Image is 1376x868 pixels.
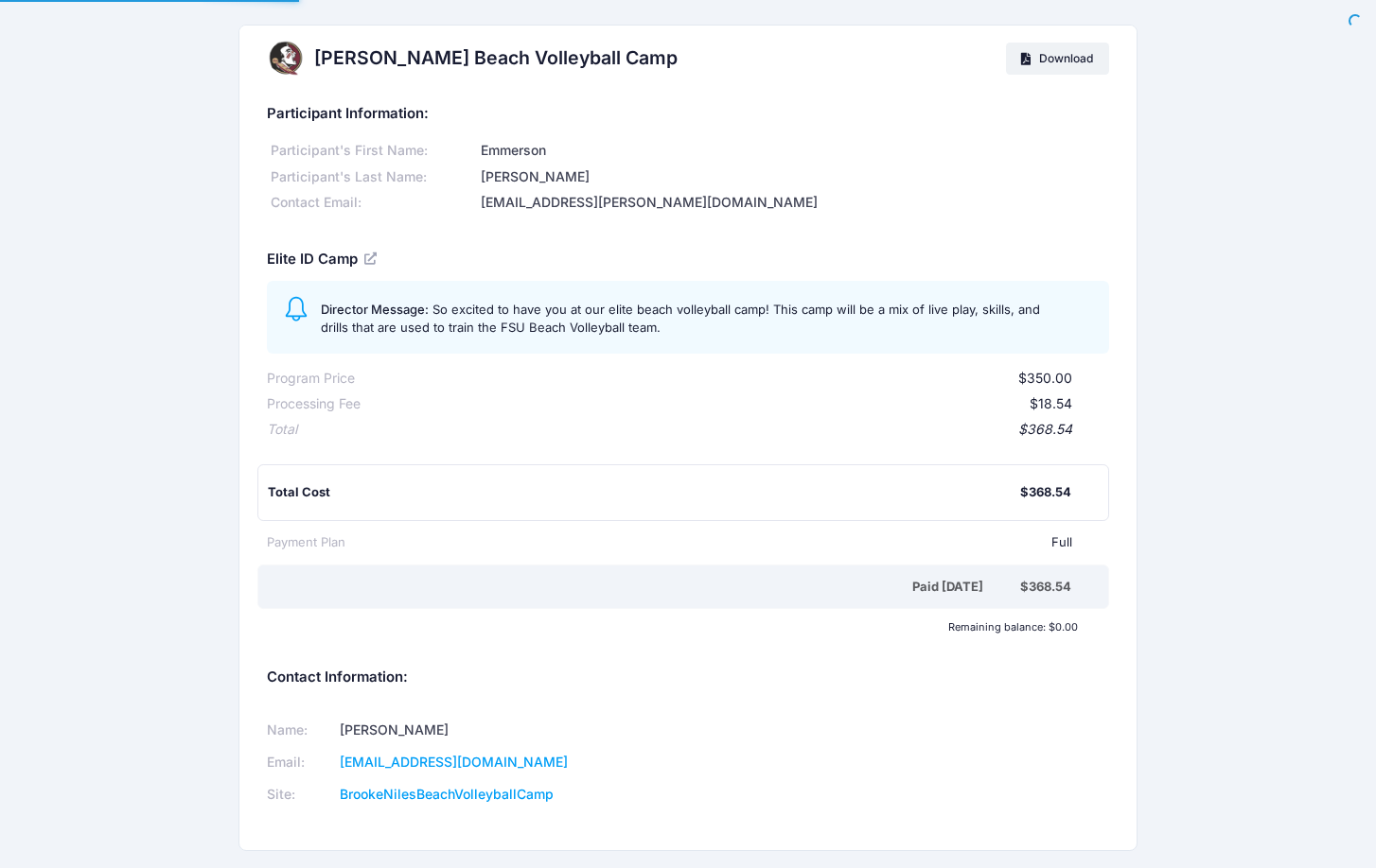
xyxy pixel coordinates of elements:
[258,621,1087,633] div: Remaining balance: $0.00
[267,533,345,552] div: Payment Plan
[267,778,333,810] td: Site:
[268,483,1019,502] div: Total Cost
[267,394,361,414] div: Processing Fee
[267,167,477,187] div: Participant's Last Name:
[478,193,1109,213] div: [EMAIL_ADDRESS][PERSON_NAME][DOMAIN_NAME]
[267,252,379,269] h5: Elite ID Camp
[271,578,1019,597] div: Paid [DATE]
[321,302,1040,336] span: So excited to have you at our elite beach volleyball camp! This camp will be a mix of live play, ...
[1039,51,1093,65] span: Download
[1006,43,1109,75] a: Download
[267,669,1108,686] h5: Contact Information:
[314,47,678,69] h2: [PERSON_NAME] Beach Volleyball Camp
[1020,483,1071,502] div: $368.54
[267,193,477,213] div: Contact Email:
[267,369,355,389] div: Program Price
[297,420,1071,440] div: $368.54
[361,394,1071,414] div: $18.54
[478,167,1109,187] div: [PERSON_NAME]
[333,714,663,746] td: [PERSON_NAME]
[340,754,568,770] a: [EMAIL_ADDRESS][DOMAIN_NAME]
[267,106,1108,123] h5: Participant Information:
[364,250,379,267] a: View Registration Details
[345,533,1071,552] div: Full
[340,786,554,802] a: BrookeNilesBeachVolleyballCamp
[478,141,1109,161] div: Emmerson
[1020,578,1071,597] div: $368.54
[267,141,477,161] div: Participant's First Name:
[1018,370,1072,386] span: $350.00
[267,714,333,746] td: Name:
[267,746,333,778] td: Email:
[267,420,297,440] div: Total
[321,302,429,317] span: Director Message:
